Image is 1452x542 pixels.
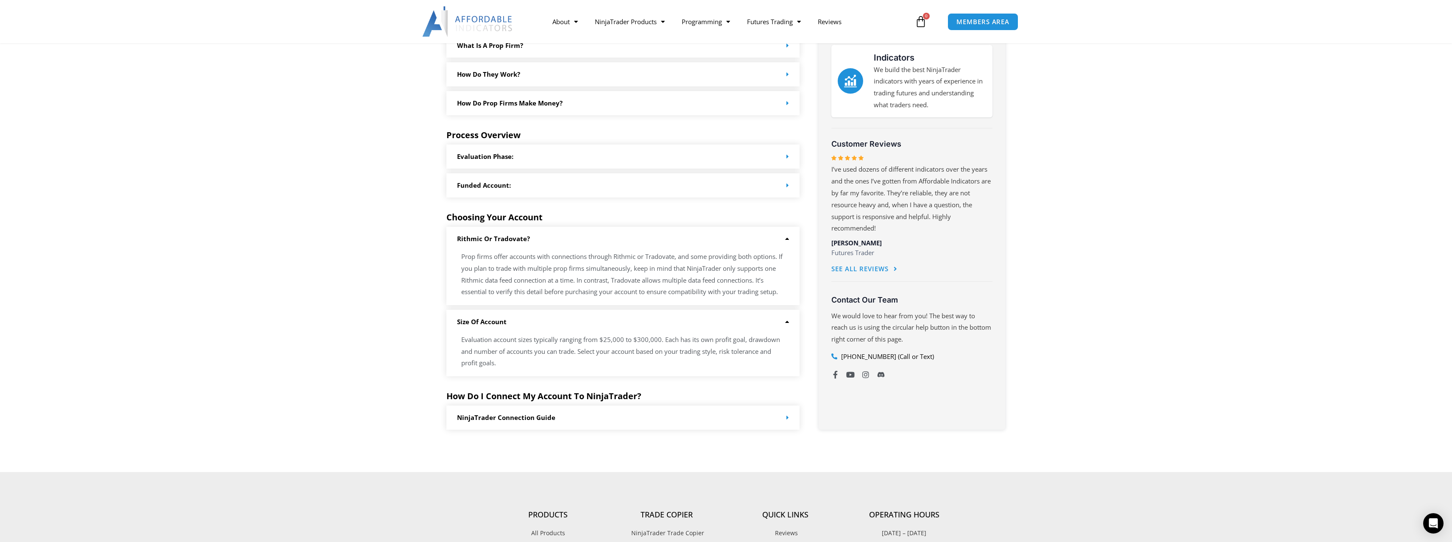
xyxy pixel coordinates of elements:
[446,91,800,115] div: How do Prop Firms make money?
[446,62,800,86] div: How Do they work?
[923,13,930,19] span: 0
[531,528,565,539] span: All Products
[629,528,704,539] span: NinjaTrader Trade Copier
[446,173,800,197] div: Funded Account:
[948,13,1018,31] a: MEMBERS AREA
[457,70,520,78] a: How Do they work?
[845,510,964,520] h4: Operating Hours
[1423,513,1444,534] div: Open Intercom Messenger
[457,181,511,189] a: Funded Account:
[489,528,608,539] a: All Products
[809,12,850,31] a: Reviews
[461,251,785,298] p: Prop firms offer accounts with connections through Rithmic or Tradovate, and some providing both ...
[839,351,934,363] span: [PHONE_NUMBER] (Call or Text)
[831,310,992,346] p: We would love to hear from you! The best way to reach us is using the circular help button in the...
[902,9,939,34] a: 0
[457,317,507,326] a: Size of Account
[489,510,608,520] h4: Products
[446,334,800,376] div: Size of Account
[422,6,513,37] img: LogoAI | Affordable Indicators – NinjaTrader
[831,139,992,149] h3: Customer Reviews
[831,260,897,279] a: See All Reviews
[726,528,845,539] a: Reviews
[608,528,726,539] a: NinjaTrader Trade Copier
[608,510,726,520] h4: Trade Copier
[831,239,882,247] span: [PERSON_NAME]
[446,130,800,140] h5: Process Overview
[956,19,1009,25] span: MEMBERS AREA
[457,41,523,50] a: What is a prop firm?
[845,528,964,539] p: [DATE] – [DATE]
[457,99,563,107] a: How do Prop Firms make money?
[446,391,800,401] h5: How Do I Connect My Account To NinjaTrader?
[544,12,586,31] a: About
[446,212,800,222] h5: Choosing Your Account
[446,251,800,305] div: Rithmic or Tradovate?
[838,68,863,94] a: Indicators
[446,406,800,430] div: NinjaTrader Connection Guide
[446,33,800,58] div: What is a prop firm?
[457,234,530,243] a: Rithmic or Tradovate?
[446,310,800,334] div: Size of Account
[773,528,798,539] span: Reviews
[831,295,992,305] h3: Contact Our Team
[461,334,785,370] p: Evaluation account sizes typically ranging from $25,000 to $300,000. Each has its own profit goal...
[739,12,809,31] a: Futures Trading
[446,145,800,169] div: Evaluation Phase:
[874,64,986,111] p: We build the best NinjaTrader indicators with years of experience in trading futures and understa...
[586,12,673,31] a: NinjaTrader Products
[831,266,889,272] span: See All Reviews
[726,510,845,520] h4: Quick Links
[831,164,992,234] p: I’ve used dozens of different indicators over the years and the ones I’ve gotten from Affordable ...
[446,227,800,251] div: Rithmic or Tradovate?
[544,12,913,31] nav: Menu
[673,12,739,31] a: Programming
[831,247,992,259] p: Futures Trader
[457,413,555,422] a: NinjaTrader Connection Guide
[457,152,513,161] a: Evaluation Phase:
[874,53,914,63] a: Indicators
